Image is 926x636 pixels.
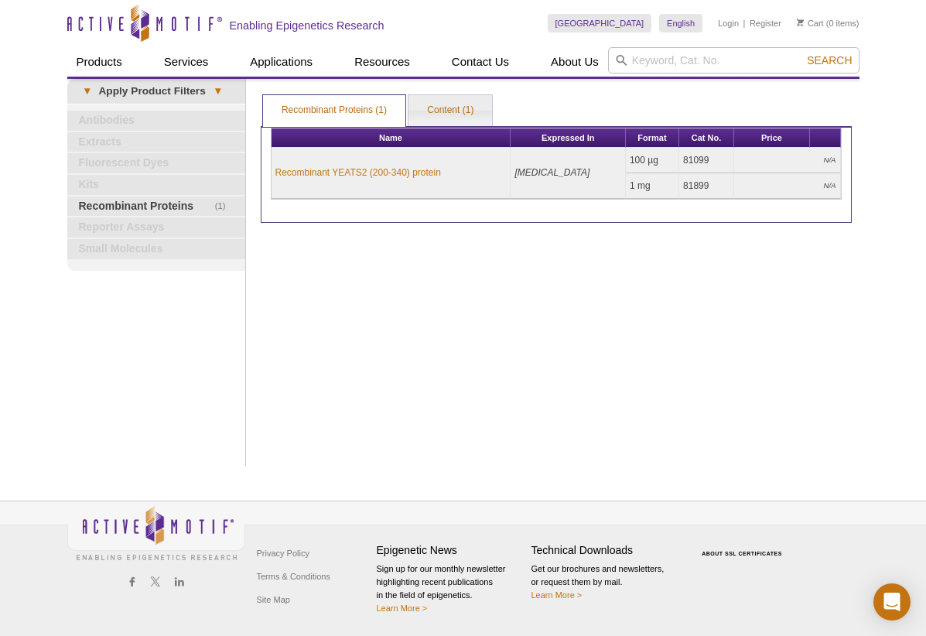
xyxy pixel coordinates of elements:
[241,47,322,77] a: Applications
[718,18,739,29] a: Login
[275,166,441,180] a: Recombinant YEATS2 (200-340) protein
[797,14,859,32] li: (0 items)
[253,565,334,588] a: Terms & Conditions
[514,167,589,178] i: [MEDICAL_DATA]
[679,128,734,148] th: Cat No.
[215,197,234,217] span: (1)
[743,14,746,32] li: |
[377,604,428,613] a: Learn More >
[67,239,245,259] a: Small Molecules
[734,128,810,148] th: Price
[626,173,679,199] td: 1 mg
[750,18,781,29] a: Register
[734,173,841,199] td: N/A
[67,132,245,152] a: Extracts
[377,562,524,615] p: Sign up for our monthly newsletter highlighting recent publications in the field of epigenetics.
[263,95,405,126] a: Recombinant Proteins (1)
[345,47,419,77] a: Resources
[67,79,245,104] a: ▾Apply Product Filters▾
[734,148,841,173] td: N/A
[272,128,511,148] th: Name
[702,551,782,556] a: ABOUT SSL CERTIFICATES
[679,148,734,173] td: 81099
[253,588,294,611] a: Site Map
[67,217,245,238] a: Reporter Assays
[626,148,679,173] td: 100 µg
[408,95,492,126] a: Content (1)
[75,84,99,98] span: ▾
[542,47,608,77] a: About Us
[873,583,911,621] div: Open Intercom Messenger
[230,19,384,32] h2: Enabling Epigenetics Research
[67,175,245,195] a: Kits
[531,544,678,557] h4: Technical Downloads
[679,173,734,199] td: 81899
[206,84,230,98] span: ▾
[155,47,218,77] a: Services
[548,14,652,32] a: [GEOGRAPHIC_DATA]
[797,18,824,29] a: Cart
[531,590,583,600] a: Learn More >
[511,128,625,148] th: Expressed In
[531,562,678,602] p: Get our brochures and newsletters, or request them by mail.
[67,111,245,131] a: Antibodies
[686,528,802,562] table: Click to Verify - This site chose Symantec SSL for secure e-commerce and confidential communicati...
[608,47,859,74] input: Keyword, Cat. No.
[442,47,518,77] a: Contact Us
[797,19,804,26] img: Your Cart
[253,542,313,565] a: Privacy Policy
[67,197,245,217] a: (1)Recombinant Proteins
[807,54,852,67] span: Search
[377,544,524,557] h4: Epigenetic News
[67,153,245,173] a: Fluorescent Dyes
[67,47,132,77] a: Products
[626,128,679,148] th: Format
[802,53,856,67] button: Search
[67,501,245,564] img: Active Motif,
[659,14,702,32] a: English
